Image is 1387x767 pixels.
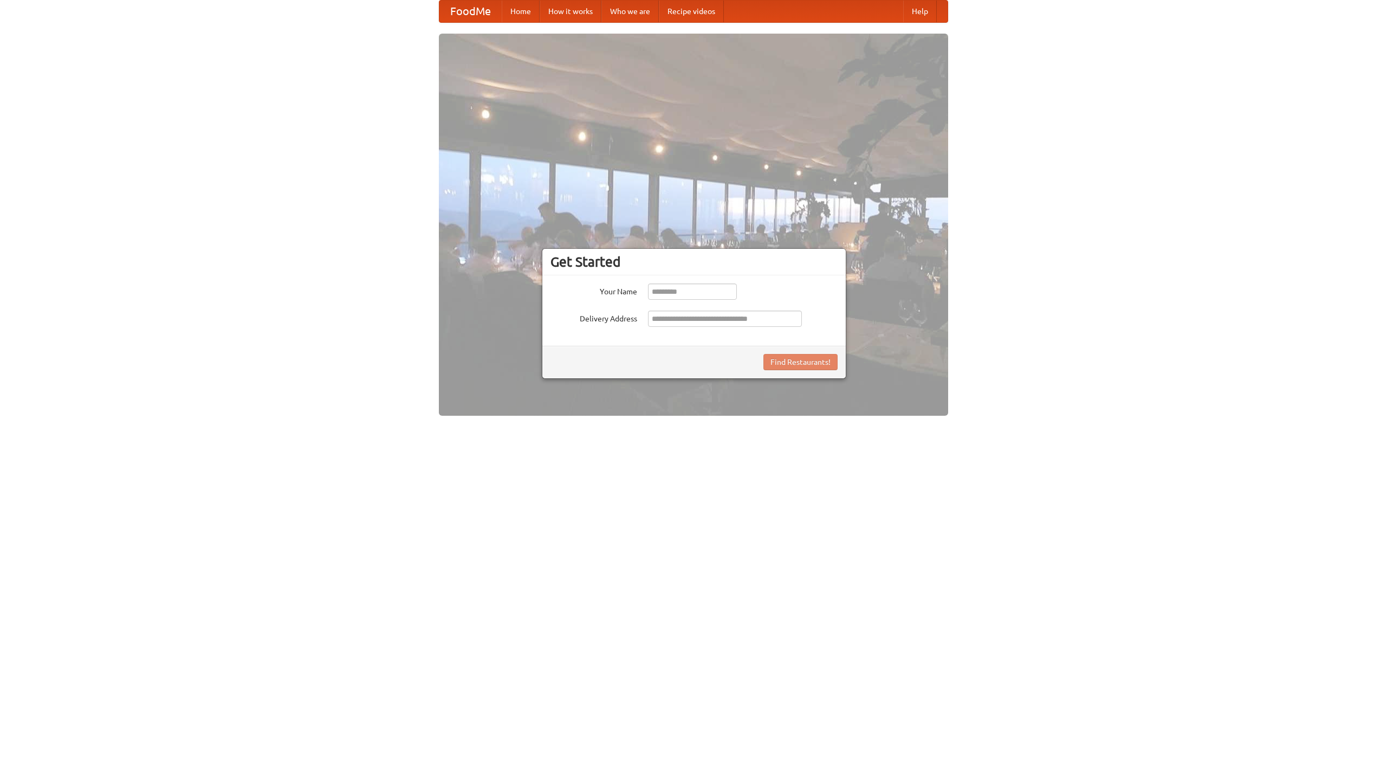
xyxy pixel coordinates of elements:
a: FoodMe [439,1,502,22]
a: How it works [540,1,601,22]
h3: Get Started [550,254,838,270]
button: Find Restaurants! [763,354,838,370]
a: Home [502,1,540,22]
label: Your Name [550,283,637,297]
a: Recipe videos [659,1,724,22]
a: Help [903,1,937,22]
label: Delivery Address [550,311,637,324]
a: Who we are [601,1,659,22]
